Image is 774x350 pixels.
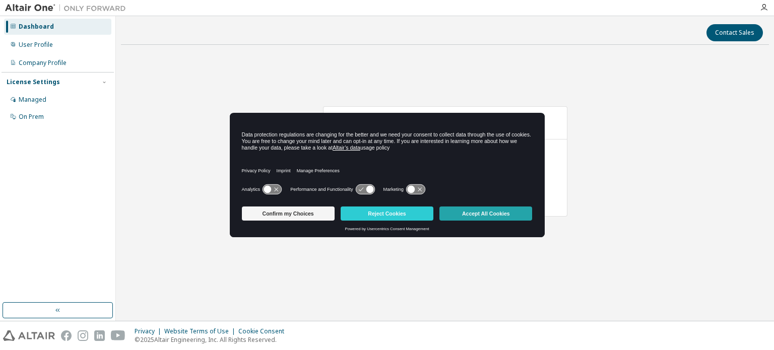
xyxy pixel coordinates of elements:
img: facebook.svg [61,330,72,341]
img: altair_logo.svg [3,330,55,341]
img: Altair One [5,3,131,13]
div: Cookie Consent [238,327,290,335]
div: Privacy [135,327,164,335]
div: Website Terms of Use [164,327,238,335]
img: youtube.svg [111,330,125,341]
div: Company Profile [19,59,67,67]
img: instagram.svg [78,330,88,341]
div: Dashboard [19,23,54,31]
img: linkedin.svg [94,330,105,341]
div: License Settings [7,78,60,86]
button: Contact Sales [706,24,763,41]
div: On Prem [19,113,44,121]
span: AU Mechanical Engineer [330,112,414,122]
p: © 2025 Altair Engineering, Inc. All Rights Reserved. [135,335,290,344]
div: User Profile [19,41,53,49]
div: Managed [19,96,46,104]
